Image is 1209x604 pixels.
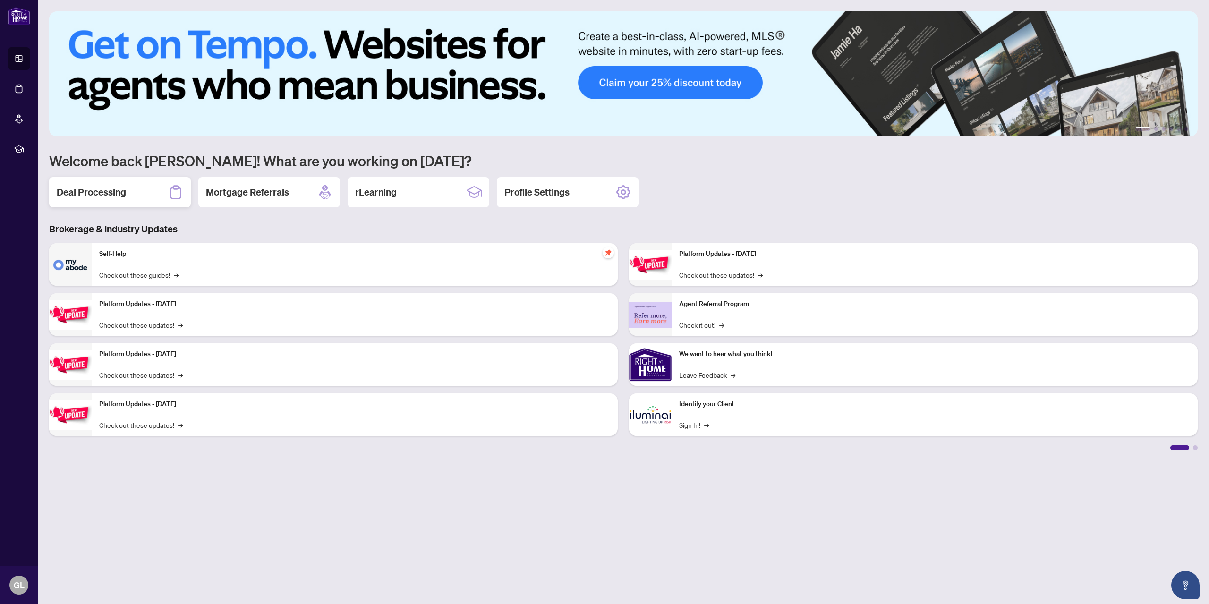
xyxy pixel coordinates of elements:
img: Platform Updates - July 8, 2025 [49,400,92,430]
span: → [758,270,763,280]
h2: rLearning [355,186,397,199]
button: 2 [1154,127,1158,131]
img: Platform Updates - June 23, 2025 [629,250,672,280]
img: Self-Help [49,243,92,286]
h3: Brokerage & Industry Updates [49,222,1198,236]
img: Platform Updates - September 16, 2025 [49,300,92,330]
button: 6 [1184,127,1188,131]
span: → [704,420,709,430]
img: Identify your Client [629,393,672,436]
span: → [178,420,183,430]
p: Identify your Client [679,399,1190,409]
h1: Welcome back [PERSON_NAME]! What are you working on [DATE]? [49,152,1198,170]
img: We want to hear what you think! [629,343,672,386]
h2: Mortgage Referrals [206,186,289,199]
p: Platform Updates - [DATE] [679,249,1190,259]
a: Check out these updates!→ [99,420,183,430]
p: Platform Updates - [DATE] [99,299,610,309]
img: Platform Updates - July 21, 2025 [49,350,92,380]
button: 1 [1135,127,1150,131]
p: Agent Referral Program [679,299,1190,309]
a: Check out these updates!→ [99,370,183,380]
img: Agent Referral Program [629,302,672,328]
span: → [178,370,183,380]
p: Self-Help [99,249,610,259]
p: Platform Updates - [DATE] [99,349,610,359]
a: Check it out!→ [679,320,724,330]
button: 5 [1177,127,1181,131]
a: Check out these guides!→ [99,270,179,280]
h2: Profile Settings [504,186,570,199]
button: 3 [1162,127,1166,131]
span: GL [14,578,25,592]
a: Check out these updates!→ [679,270,763,280]
span: → [731,370,735,380]
a: Sign In!→ [679,420,709,430]
img: logo [8,7,30,25]
p: We want to hear what you think! [679,349,1190,359]
p: Platform Updates - [DATE] [99,399,610,409]
img: Slide 0 [49,11,1198,136]
a: Leave Feedback→ [679,370,735,380]
button: Open asap [1171,571,1200,599]
span: → [174,270,179,280]
a: Check out these updates!→ [99,320,183,330]
h2: Deal Processing [57,186,126,199]
button: 4 [1169,127,1173,131]
span: → [719,320,724,330]
span: pushpin [603,247,614,258]
span: → [178,320,183,330]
